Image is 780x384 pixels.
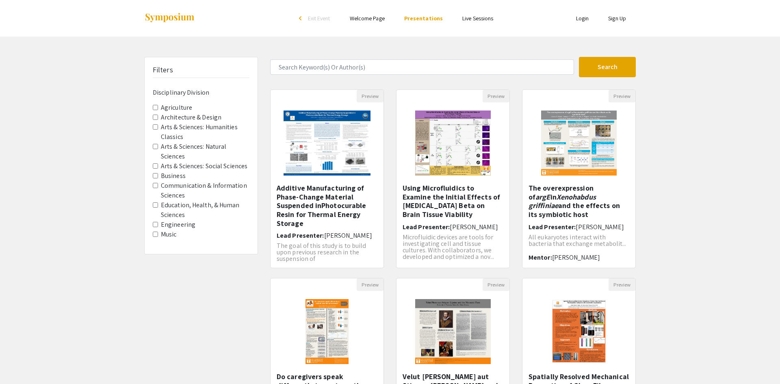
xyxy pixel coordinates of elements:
[450,223,498,231] span: [PERSON_NAME]
[144,13,195,24] img: Symposium by ForagerOne
[403,184,503,219] h5: Using Microfluidics to Examine the Initial Effects of [MEDICAL_DATA] Beta on Brain Tissue Viability
[277,184,377,228] h5: Additive Manufacturing of Phase-Change Material Suspended inPhotocurable Resin for Thermal Energy...
[407,102,499,184] img: <p>Using Microfluidics to Examine the Initial Effects of Amyloid Beta on Brain Tissue Viability</p>
[153,89,249,96] h6: Disciplinary Division
[161,142,249,161] label: Arts & Sciences: Natural Sciences
[608,15,626,22] a: Sign Up
[529,223,629,231] h6: Lead Presenter:
[403,223,503,231] h6: Lead Presenter:
[403,234,503,260] p: Microfluidic devices are tools for investigating cell and tissue cultures. With collaborators, we...
[270,59,574,75] input: Search Keyword(s) Or Author(s)
[576,223,624,231] span: [PERSON_NAME]
[552,253,600,262] span: [PERSON_NAME]
[535,192,550,202] em: argE
[161,200,249,220] label: Education, Health, & Human Sciences
[483,278,509,291] button: Preview
[350,15,385,22] a: Welcome Page
[324,231,372,240] span: [PERSON_NAME]
[161,220,195,230] label: Engineering
[277,232,377,239] h6: Lead Presenter:
[529,233,626,248] span: All eukaryotes interact with bacteria that exchange metabolit...
[529,184,629,219] h5: The overexpression of in and the effects on its symbiotic host
[576,15,589,22] a: Login
[153,65,173,74] h5: Filters
[529,192,596,210] em: Xenohabdus griffiniae
[297,291,357,372] img: <p>Do caregivers speak differently to preterm than full-term infants?</p>
[357,90,383,102] button: Preview
[357,278,383,291] button: Preview
[407,291,499,372] img: <p>Velut Flores aut Stirpes: Justus Lipsius and the Neostoic Turn</p>
[483,90,509,102] button: Preview
[270,89,384,268] div: Open Presentation <p>Additive Manufacturing of Phase-Change Material Suspended in</p><p>Photocura...
[161,113,221,122] label: Architecture & Design
[161,161,247,171] label: Arts & Sciences: Social Sciences
[522,89,636,268] div: Open Presentation <p>The overexpression of <em>argE</em> in <em>Xenohabdus griffiniae</em> and th...
[529,253,552,262] span: Mentor:
[462,15,493,22] a: Live Sessions
[533,102,625,184] img: <p>The overexpression of <em>argE</em> in <em>Xenohabdus griffiniae</em> and the effects on its s...
[404,15,443,22] a: Presentations
[275,102,379,184] img: <p>Additive Manufacturing of Phase-Change Material Suspended in</p><p>Photocurable Resin for Ther...
[609,278,635,291] button: Preview
[396,89,510,268] div: Open Presentation <p>Using Microfluidics to Examine the Initial Effects of Amyloid Beta on Brain ...
[543,291,615,372] img: <p><strong style="color: rgb(0, 0, 0);">Spatially Resolved Mechanical Properties of Glass Fiber R...
[579,57,636,77] button: Search
[299,16,304,21] div: arrow_back_ios
[161,230,177,239] label: Music
[161,122,249,142] label: Arts & Sciences: Humanities Classics
[161,181,249,200] label: Communication & Information Sciences
[609,90,635,102] button: Preview
[277,243,377,262] p: The goal of this study is to build upon previous research in the suspension of
[161,103,192,113] label: Agriculture
[308,15,330,22] span: Exit Event
[161,171,186,181] label: Business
